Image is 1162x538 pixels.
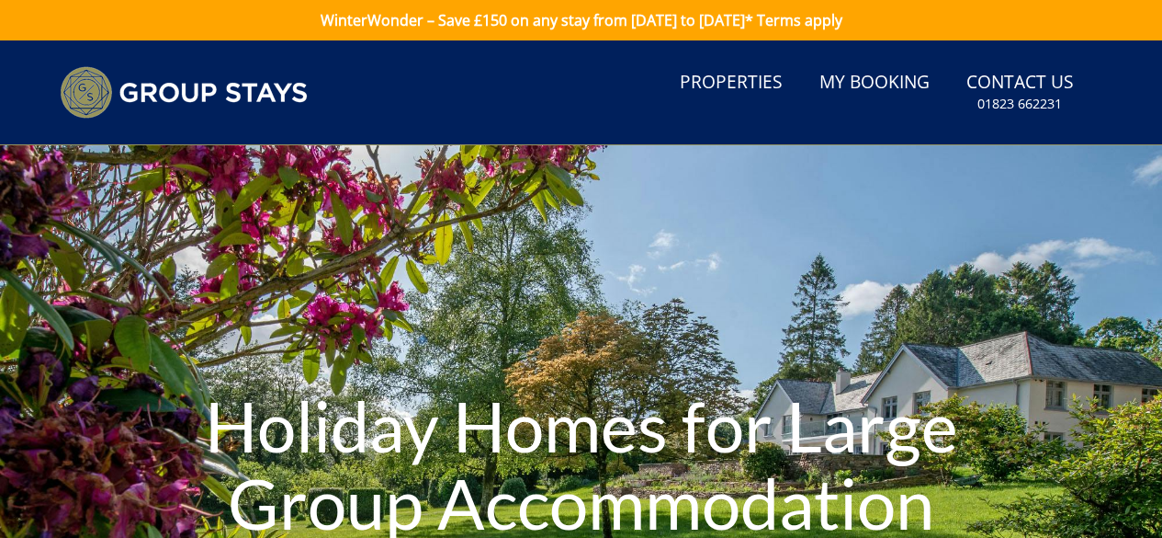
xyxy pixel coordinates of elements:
img: Group Stays [60,66,308,119]
a: Properties [672,63,790,104]
a: Contact Us01823 662231 [959,63,1081,122]
a: My Booking [812,63,937,104]
small: 01823 662231 [977,95,1062,113]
